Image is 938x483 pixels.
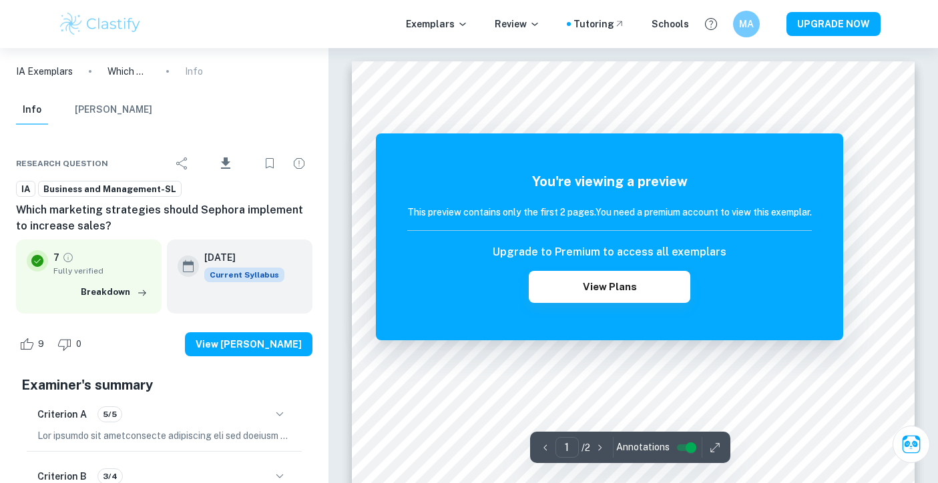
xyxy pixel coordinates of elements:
a: Grade fully verified [62,252,74,264]
h5: You're viewing a preview [407,171,812,191]
button: Ask Clai [893,426,930,463]
img: Clastify logo [58,11,143,37]
button: View [PERSON_NAME] [185,332,312,356]
a: IA [16,181,35,197]
h5: Examiner's summary [21,375,307,395]
a: Schools [652,17,689,31]
div: Dislike [54,334,89,355]
p: Info [185,64,203,79]
p: Which marketing strategies should Sephora implement to increase sales? [107,64,150,79]
h6: Which marketing strategies should Sephora implement to increase sales? [16,202,312,234]
h6: Upgrade to Premium to access all exemplars [493,244,726,260]
span: Research question [16,157,108,169]
span: Current Syllabus [204,268,284,282]
button: Help and Feedback [700,13,722,35]
button: MA [733,11,760,37]
div: This exemplar is based on the current syllabus. Feel free to refer to it for inspiration/ideas wh... [204,268,284,282]
a: Tutoring [573,17,625,31]
span: Annotations [616,440,670,454]
span: 9 [31,338,51,351]
div: Like [16,334,51,355]
span: IA [17,183,35,196]
span: 5/5 [98,408,122,420]
span: 3/4 [98,470,122,482]
p: Review [495,17,540,31]
button: [PERSON_NAME] [75,95,152,125]
span: Fully verified [53,265,151,277]
div: Report issue [286,150,312,177]
h6: This preview contains only the first 2 pages. You need a premium account to view this exemplar. [407,205,812,219]
h6: [DATE] [204,250,274,265]
p: Exemplars [406,17,468,31]
div: Bookmark [256,150,283,177]
a: Business and Management-SL [38,181,182,197]
p: / 2 [581,440,590,455]
span: Business and Management-SL [39,183,181,196]
button: View Plans [529,271,690,303]
button: UPGRADE NOW [786,12,881,36]
button: Breakdown [77,282,151,302]
span: 0 [69,338,89,351]
a: IA Exemplars [16,64,73,79]
div: Share [169,150,196,177]
h6: MA [738,17,754,31]
p: Lor ipsumdo sit ametconsecte adipiscing eli sed doeiusm te "incididunt" utl etdolor ma aliq enim ... [37,428,291,443]
h6: Criterion A [37,407,87,422]
button: Info [16,95,48,125]
p: 7 [53,250,59,265]
div: Download [198,146,254,181]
